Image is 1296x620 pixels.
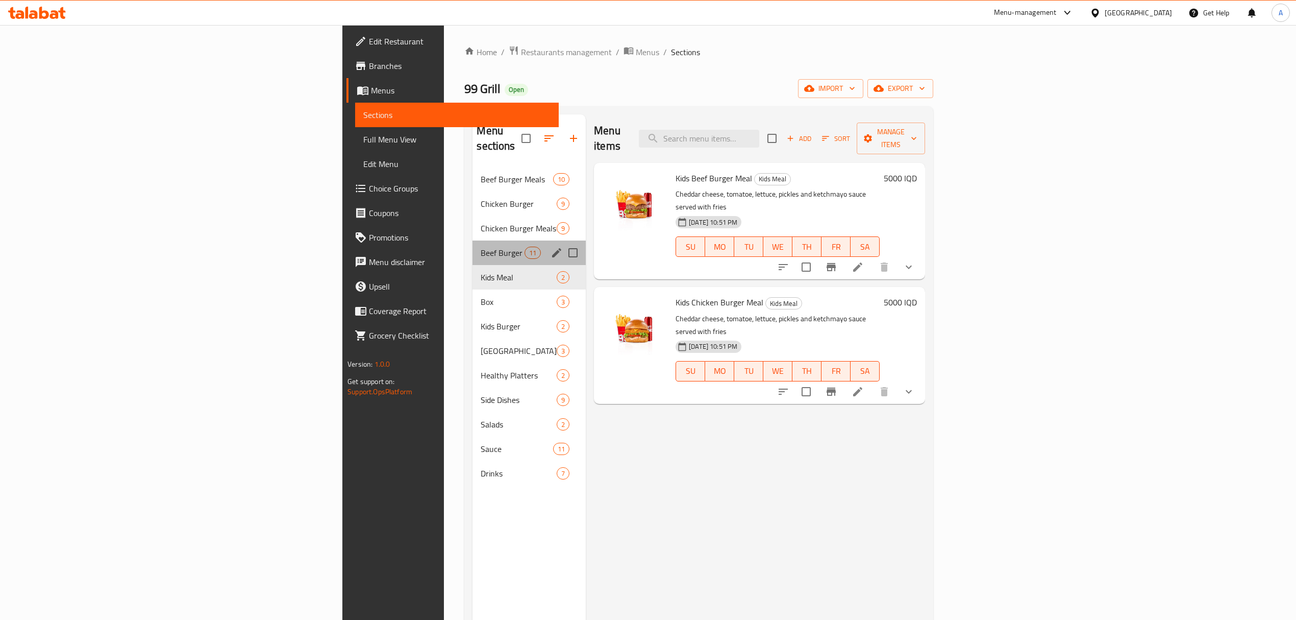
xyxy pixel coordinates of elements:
button: MO [705,236,734,257]
div: Side Dishes9 [472,388,586,412]
div: Beef Burger11edit [472,241,586,265]
span: Coupons [369,207,551,219]
span: SU [680,240,701,254]
span: 9 [557,199,569,209]
img: Kids Chicken Burger Meal [602,295,667,361]
li: / [616,46,619,58]
button: TU [734,236,763,257]
div: Box [481,296,557,308]
h6: 5000 IQD [884,295,917,309]
span: [DATE] 10:51 PM [685,218,741,227]
span: Add item [783,131,815,147]
h2: Menu items [594,123,627,154]
li: / [663,46,667,58]
button: TH [792,236,821,257]
div: [GEOGRAPHIC_DATA]3 [472,339,586,363]
a: Choice Groups [346,176,559,201]
button: show more [896,255,921,279]
span: MO [709,240,730,254]
span: Menu disclaimer [369,256,551,268]
div: items [525,247,541,259]
span: WE [767,240,788,254]
span: A [1279,7,1283,18]
span: import [806,82,855,95]
svg: Show Choices [903,261,915,273]
div: Menu-management [994,7,1057,19]
svg: Show Choices [903,386,915,398]
p: Cheddar cheese, tomatoe, lettuce, pickles and ketchmayo sauce served with fries [676,313,880,338]
div: Chicken Burger [481,198,557,210]
span: WE [767,364,788,378]
button: SU [676,236,705,257]
button: MO [705,361,734,381]
div: items [553,443,569,455]
div: items [553,173,569,185]
div: Healthy Platters2 [472,363,586,388]
span: Kids Meal [481,271,557,283]
span: 2 [557,273,569,282]
button: edit [549,245,564,260]
span: Full Menu View [363,133,551,146]
a: Edit menu item [852,261,864,273]
div: Healthy Platters [481,369,557,381]
div: Kids Meal2 [472,265,586,290]
span: Drinks [481,467,557,480]
span: Select to update [795,256,817,278]
span: FR [826,364,846,378]
span: Beef Burger [481,247,524,259]
span: Choice Groups [369,182,551,195]
a: Menus [624,45,659,59]
span: Sort sections [537,126,561,151]
span: Kids Burger [481,320,557,332]
div: [GEOGRAPHIC_DATA] [1105,7,1172,18]
span: 11 [554,444,569,454]
button: SA [851,361,880,381]
span: Kids Chicken Burger Meal [676,295,763,310]
button: TU [734,361,763,381]
button: TH [792,361,821,381]
div: Kids Meal [765,297,802,309]
span: Side Dishes [481,394,557,406]
a: Grocery Checklist [346,323,559,348]
div: items [557,418,569,431]
button: Manage items [857,123,925,154]
span: TH [796,240,817,254]
span: Version: [347,357,372,371]
span: Menus [371,84,551,97]
div: Salads [481,418,557,431]
button: Add section [561,126,586,151]
span: Chicken Burger Meals [481,222,557,234]
span: 9 [557,224,569,233]
span: TU [738,364,759,378]
span: Promotions [369,231,551,244]
span: Kids Meal [755,173,790,185]
div: items [557,345,569,357]
span: Kids Beef Burger Meal [676,171,752,186]
a: Edit Restaurant [346,29,559,54]
button: Sort [819,131,853,147]
button: sort-choices [771,255,795,279]
button: export [867,79,933,98]
span: 2 [557,322,569,331]
button: sort-choices [771,379,795,404]
span: Kids Meal [766,298,802,309]
span: Select section [761,128,783,149]
button: FR [821,236,851,257]
span: 11 [525,248,540,258]
span: Edit Restaurant [369,35,551,47]
span: 3 [557,346,569,356]
div: items [557,296,569,308]
span: TU [738,240,759,254]
a: Upsell [346,274,559,299]
button: delete [872,379,896,404]
span: 10 [554,175,569,184]
button: delete [872,255,896,279]
span: export [876,82,925,95]
a: Coupons [346,201,559,225]
a: Branches [346,54,559,78]
span: Coverage Report [369,305,551,317]
a: Promotions [346,225,559,250]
